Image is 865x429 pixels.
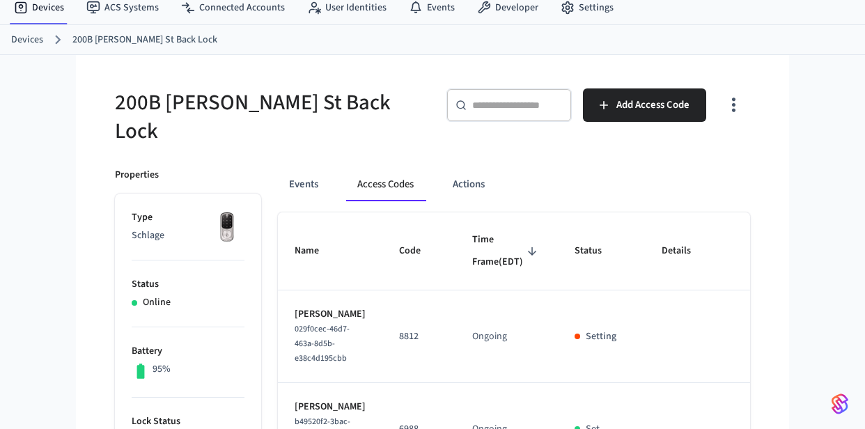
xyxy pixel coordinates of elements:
[575,240,620,262] span: Status
[586,329,616,344] p: Setting
[278,168,329,201] button: Events
[278,168,750,201] div: ant example
[346,168,425,201] button: Access Codes
[662,240,709,262] span: Details
[295,400,366,414] p: [PERSON_NAME]
[295,240,337,262] span: Name
[132,344,244,359] p: Battery
[399,329,439,344] p: 8812
[72,33,217,47] a: 200B [PERSON_NAME] St Back Lock
[583,88,706,122] button: Add Access Code
[115,88,424,146] h5: 200B [PERSON_NAME] St Back Lock
[210,210,244,245] img: Yale Assure Touchscreen Wifi Smart Lock, Satin Nickel, Front
[115,168,159,182] p: Properties
[472,229,541,273] span: Time Frame(EDT)
[132,210,244,225] p: Type
[132,414,244,429] p: Lock Status
[616,96,689,114] span: Add Access Code
[442,168,496,201] button: Actions
[132,277,244,292] p: Status
[455,290,558,383] td: Ongoing
[832,393,848,415] img: SeamLogoGradient.69752ec5.svg
[132,228,244,243] p: Schlage
[399,240,439,262] span: Code
[153,362,171,377] p: 95%
[143,295,171,310] p: Online
[295,307,366,322] p: [PERSON_NAME]
[295,323,350,364] span: 029f0cec-46d7-463a-8d5b-e38c4d195cbb
[11,33,43,47] a: Devices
